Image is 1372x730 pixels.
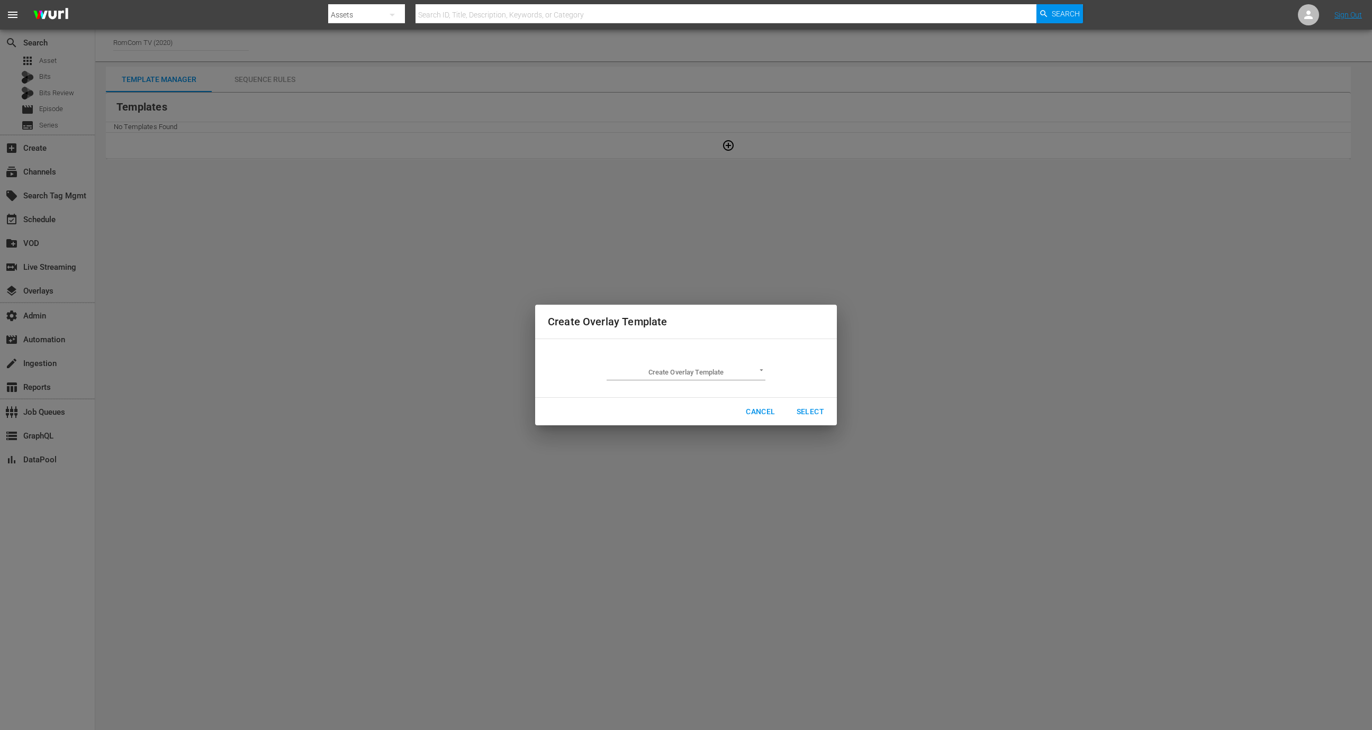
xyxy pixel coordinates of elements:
[746,405,775,418] span: Cancel
[6,8,19,21] span: menu
[25,3,76,28] img: ans4CAIJ8jUAAAAAAAAAAAAAAAAAAAAAAAAgQb4GAAAAAAAAAAAAAAAAAAAAAAAAJMjXAAAAAAAAAAAAAAAAAAAAAAAAgAT5G...
[1052,4,1080,23] span: Search
[1334,11,1362,19] a: Sign Out
[737,402,783,422] button: Cancel
[548,313,824,330] h2: Create Overlay Template
[607,364,765,380] div: ​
